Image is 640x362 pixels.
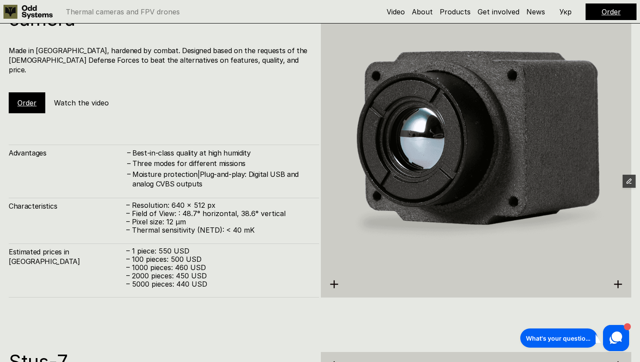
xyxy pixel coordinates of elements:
[126,272,310,280] p: – 2000 pieces: 450 USD
[126,280,310,288] p: – 5000 pieces: 440 USD
[132,159,310,168] h4: Three modes for different missions
[126,247,310,255] p: – 1 piece: 550 USD
[132,169,310,189] h4: Moisture protection|Plug-and-play: Digital USB and analog CVBS outputs
[126,264,310,272] p: – 1000 pieces: 460 USD
[440,7,471,16] a: Products
[126,210,310,218] p: – Field of View: : 48.7° horizontal, 38.6° vertical
[526,7,545,16] a: News
[9,148,126,158] h4: Advantages
[17,98,37,107] a: Order
[66,8,180,15] p: Thermal cameras and FPV drones
[127,148,131,157] h4: –
[126,218,310,226] p: – Pixel size: 12 µm
[559,8,572,15] p: Укр
[623,175,636,188] button: Edit Framer Content
[126,201,310,210] p: – Resolution: 640 x 512 px
[518,323,631,353] iframe: HelpCrunch
[127,169,131,179] h4: –
[132,148,310,158] h4: Best-in-class quality at high humidity
[9,201,126,211] h4: Characteristics
[9,247,126,267] h4: Estimated prices in [GEOGRAPHIC_DATA]
[126,226,310,234] p: – Thermal sensitivity (NETD): < 40 mK
[412,7,433,16] a: About
[126,255,310,264] p: – 100 pieces: 500 USD
[387,7,405,16] a: Video
[602,7,621,16] a: Order
[54,98,109,108] h5: Watch the video
[9,46,310,75] h4: Made in [GEOGRAPHIC_DATA], hardened by combat. Designed based on the requests of the [DEMOGRAPHIC...
[478,7,519,16] a: Get involved
[127,158,131,168] h4: –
